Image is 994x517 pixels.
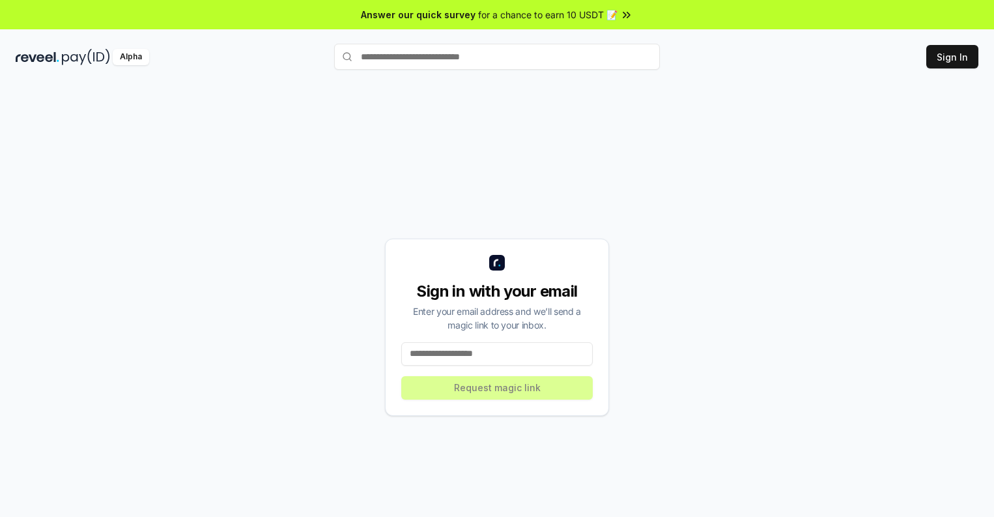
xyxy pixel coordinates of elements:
[489,255,505,271] img: logo_small
[926,45,978,68] button: Sign In
[62,49,110,65] img: pay_id
[361,8,476,22] span: Answer our quick survey
[113,49,149,65] div: Alpha
[478,8,618,22] span: for a chance to earn 10 USDT 📝
[401,304,593,332] div: Enter your email address and we’ll send a magic link to your inbox.
[16,49,59,65] img: reveel_dark
[401,281,593,302] div: Sign in with your email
